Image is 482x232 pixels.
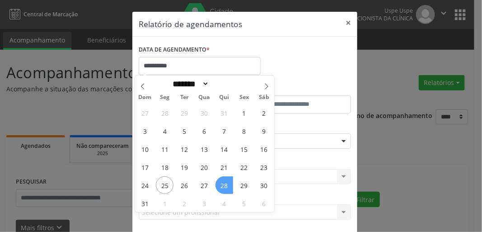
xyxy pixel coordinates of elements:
[235,122,253,140] span: Agosto 8, 2025
[195,95,215,100] span: Qua
[235,176,253,194] span: Agosto 29, 2025
[136,158,154,176] span: Agosto 17, 2025
[209,79,239,89] input: Year
[139,43,210,57] label: DATA DE AGENDAMENTO
[255,194,273,212] span: Setembro 6, 2025
[156,104,173,122] span: Julho 28, 2025
[235,140,253,158] span: Agosto 15, 2025
[235,104,253,122] span: Agosto 1, 2025
[176,194,193,212] span: Setembro 2, 2025
[235,194,253,212] span: Setembro 5, 2025
[156,122,173,140] span: Agosto 4, 2025
[156,140,173,158] span: Agosto 11, 2025
[215,158,233,176] span: Agosto 21, 2025
[176,140,193,158] span: Agosto 12, 2025
[139,18,242,30] h5: Relatório de agendamentos
[215,140,233,158] span: Agosto 14, 2025
[339,12,357,34] button: Close
[215,104,233,122] span: Julho 31, 2025
[175,95,195,100] span: Ter
[155,95,175,100] span: Seg
[176,158,193,176] span: Agosto 19, 2025
[136,176,154,194] span: Agosto 24, 2025
[196,140,213,158] span: Agosto 13, 2025
[136,194,154,212] span: Agosto 31, 2025
[196,104,213,122] span: Julho 30, 2025
[247,81,351,95] label: ATÉ
[215,194,233,212] span: Setembro 4, 2025
[136,140,154,158] span: Agosto 10, 2025
[196,158,213,176] span: Agosto 20, 2025
[255,104,273,122] span: Agosto 2, 2025
[234,95,254,100] span: Sex
[196,194,213,212] span: Setembro 3, 2025
[136,122,154,140] span: Agosto 3, 2025
[255,158,273,176] span: Agosto 23, 2025
[255,122,273,140] span: Agosto 9, 2025
[255,140,273,158] span: Agosto 16, 2025
[156,158,173,176] span: Agosto 18, 2025
[235,158,253,176] span: Agosto 22, 2025
[170,79,210,89] select: Month
[136,104,154,122] span: Julho 27, 2025
[176,176,193,194] span: Agosto 26, 2025
[255,176,273,194] span: Agosto 30, 2025
[176,122,193,140] span: Agosto 5, 2025
[215,95,234,100] span: Qui
[135,95,155,100] span: Dom
[156,176,173,194] span: Agosto 25, 2025
[215,176,233,194] span: Agosto 28, 2025
[176,104,193,122] span: Julho 29, 2025
[196,176,213,194] span: Agosto 27, 2025
[196,122,213,140] span: Agosto 6, 2025
[215,122,233,140] span: Agosto 7, 2025
[156,194,173,212] span: Setembro 1, 2025
[254,95,274,100] span: Sáb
